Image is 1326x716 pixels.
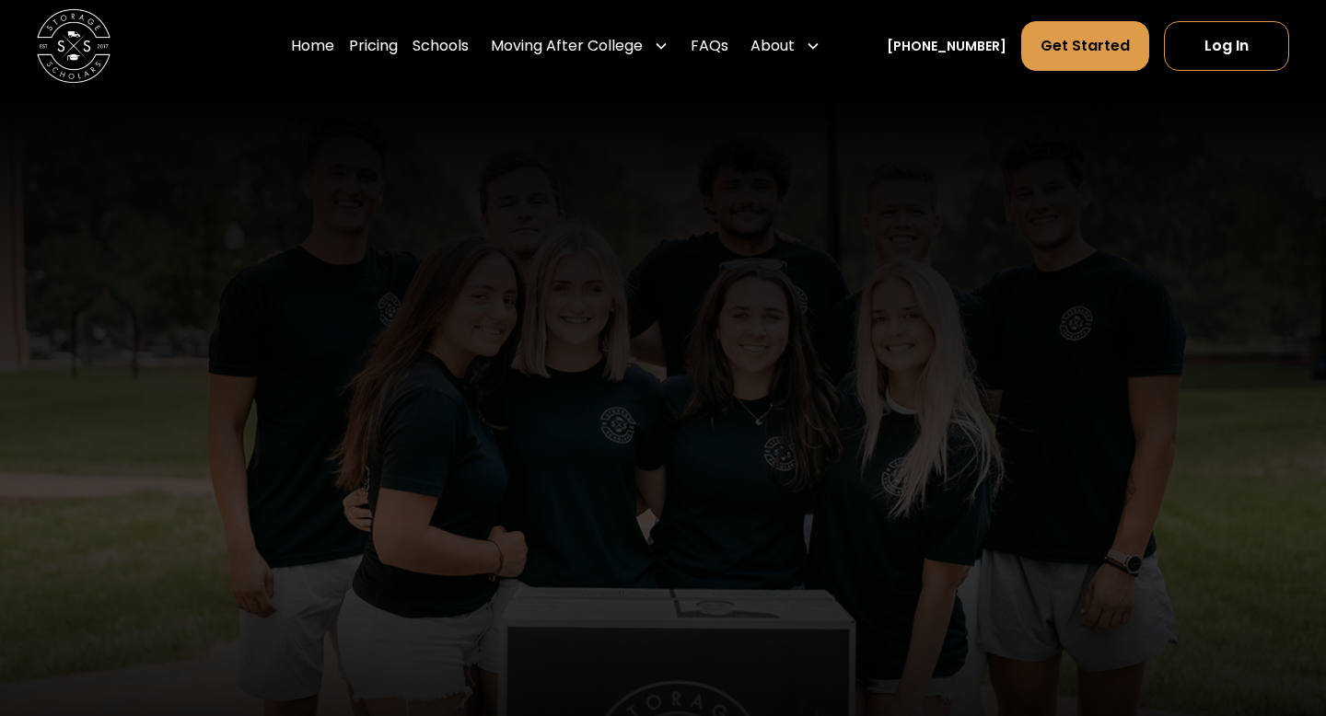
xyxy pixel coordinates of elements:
[349,20,398,72] a: Pricing
[37,9,110,83] img: Storage Scholars main logo
[887,37,1006,56] a: [PHONE_NUMBER]
[291,20,334,72] a: Home
[750,35,795,57] div: About
[491,35,643,57] div: Moving After College
[691,20,728,72] a: FAQs
[413,20,469,72] a: Schools
[1021,21,1149,71] a: Get Started
[1164,21,1289,71] a: Log In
